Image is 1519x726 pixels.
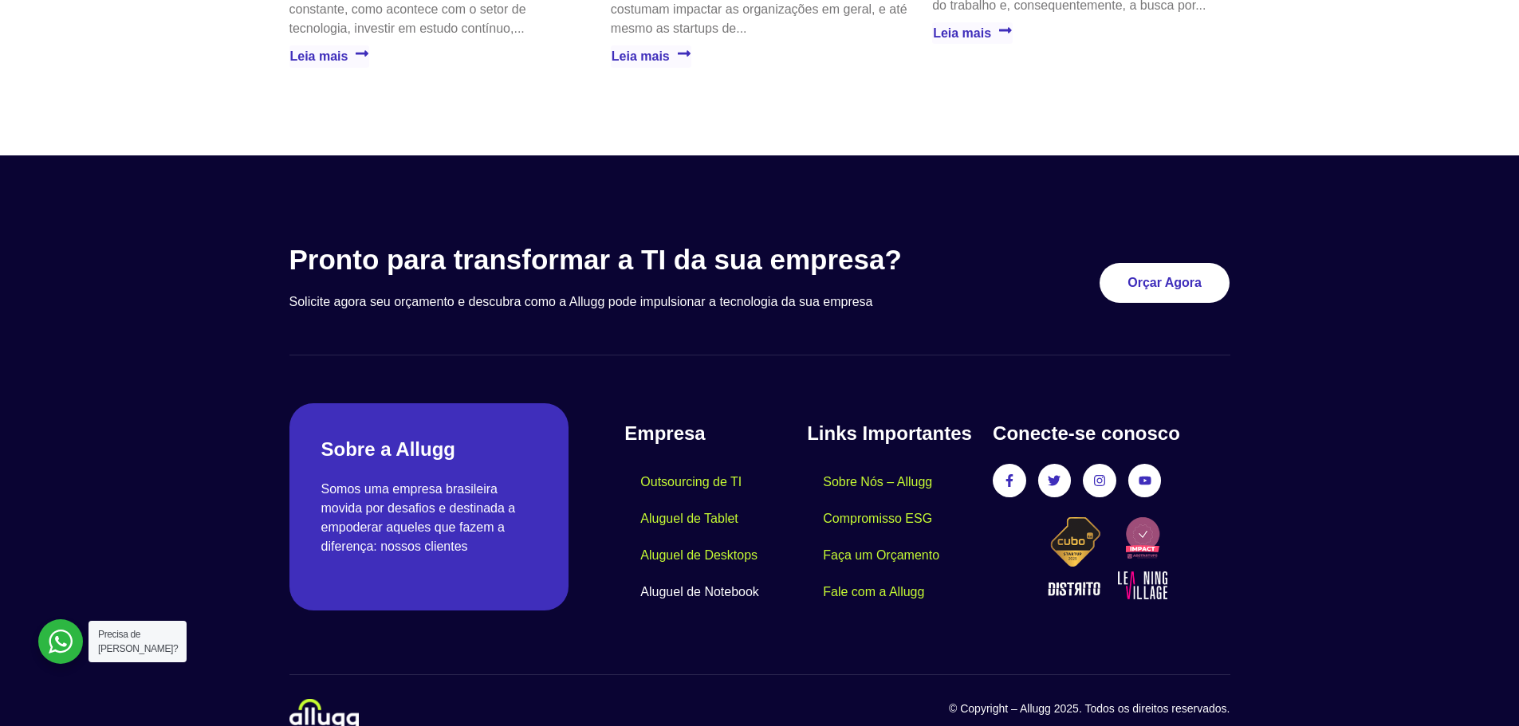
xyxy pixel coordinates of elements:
a: Aluguel de Notebook [624,574,775,610]
p: Solicite agora seu orçamento e descubra como a Allugg pode impulsionar a tecnologia da sua empresa [289,292,976,312]
h2: Sobre a Allugg [321,435,537,464]
a: Sobre Nós – Allugg [807,464,948,500]
h3: Pronto para transformar a TI da sua empresa? [289,243,976,277]
a: Orçar Agora [1100,263,1230,303]
a: Compromisso ESG [807,500,948,537]
a: Leia mais [611,45,691,67]
nav: Menu [624,464,807,610]
a: Faça um Orçamento [807,537,955,574]
span: Precisa de [PERSON_NAME]? [98,629,178,654]
span: Orçar Agora [1127,277,1202,289]
a: Leia mais [932,22,1013,44]
a: Fale com a Allugg [807,574,940,610]
a: Aluguel de Desktops [624,537,773,574]
p: Somos uma empresa brasileira movida por desafios e destinada a empoderar aqueles que fazem a dife... [321,480,537,556]
iframe: Chat Widget [1439,649,1519,726]
a: Leia mais [289,45,370,67]
h4: Conecte-se conosco [993,419,1230,448]
a: Aluguel de Tablet [624,500,754,537]
nav: Menu [807,464,977,610]
div: Widget de chat [1439,649,1519,726]
h4: Links Importantes [807,419,977,448]
h4: Empresa [624,419,807,448]
p: © Copyright – Allugg 2025. Todos os direitos reservados. [760,700,1230,717]
a: Outsourcing de TI [624,464,758,500]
